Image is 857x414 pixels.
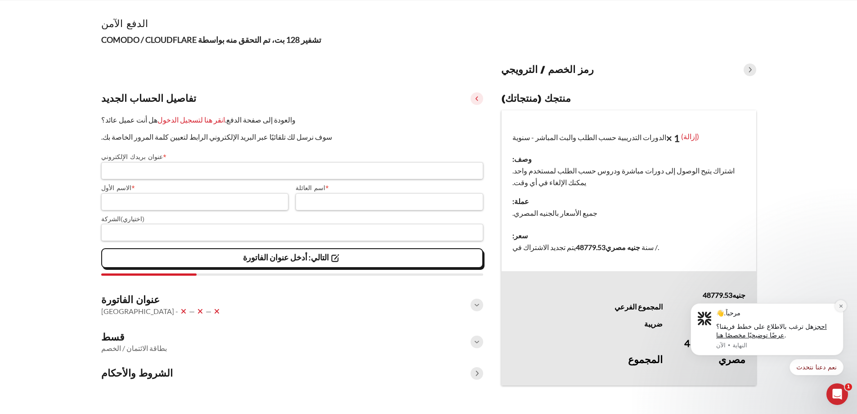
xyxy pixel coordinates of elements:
[642,243,658,251] font: / سنة
[826,383,848,405] iframe: الدردشة المباشرة عبر الاتصال الداخلي
[615,302,663,311] font: المجموع الفرعي
[121,215,144,223] font: (اختياري)
[847,384,850,390] font: 1
[101,344,167,352] font: بطاقة الائتمان / الخصم
[39,17,160,48] div: محتوى الرسالة
[225,115,296,124] font: والعودة إلى صفحة الدفع.
[101,215,121,223] font: الشركة
[512,197,529,205] font: عملة:
[101,248,484,268] vaadin-button: التالي: أدخل عنوان الفاتورة
[158,8,170,20] button: رفض الإشعار
[189,307,195,315] font: —
[107,40,109,47] font: .
[243,252,329,262] font: التالي: أدخل عنوان الفاتورة
[501,64,594,75] font: رمز الخصم / الترويجي
[101,153,163,160] font: عنوان بريدك الإلكتروني
[101,93,196,104] font: تفاصيل الحساب الجديد
[39,31,136,38] font: هل ترغب بالاطلاع على خطط فريقنا؟
[101,18,148,29] font: الدفع الآمن
[39,50,160,58] p: رسالة من فين، أرسلت للتو
[644,319,663,328] font: ضريبة
[512,243,576,251] font: يتم تجديد الاشتراك في
[512,231,528,240] font: سعر:
[666,132,680,144] font: × 1
[512,155,532,163] font: وصف:
[101,115,157,124] font: هل أنت عميل عائد؟
[13,11,166,64] div: إشعار رسالة من فين، الآن. أهلاً. 👋 هل أنت مهتم بخطط فريقنا؟ احجز عرضًا توضيحيًا مخصصًا هنا.
[119,72,160,79] font: نعم دعنا نتحدث
[13,67,166,83] div: خيارات الرد السريع
[101,368,173,379] font: الشروط والأحكام
[157,115,225,124] a: انقر هنا لتسجيل الدخول
[296,184,325,191] font: اسم العائلة
[628,353,663,365] font: المجموع
[206,307,211,315] font: —
[101,294,160,305] font: عنوان الفاتورة
[112,67,166,83] button: الرد السريع: نعم، دعنا نتحدث
[725,291,745,311] font: جنيه مصري
[576,243,606,251] font: 48779.53
[101,307,178,315] font: [GEOGRAPHIC_DATA] -
[606,243,640,251] font: جنيه مصري
[20,19,35,34] img: صورة الملف الشخصي لـ Fin
[39,31,150,47] a: احجز عرضًا توضيحيًا مخصصًا هنا
[681,132,699,140] a: (إزالة)
[39,50,70,57] font: النهاية • الآن
[101,332,125,343] font: قسط
[39,18,63,25] font: مرحباً.👋
[101,184,131,191] font: الاسم الأول
[101,132,332,141] font: سوف نرسل لك تلقائيًا عبر البريد الإلكتروني الرابط لتعيين كلمة المرور الخاصة بك.
[512,166,735,187] font: اشتراك يتيح الوصول إلى دورات مباشرة ودروس حسب الطلب لمستخدم واحد. يمكنك الإلغاء في أي وقت.
[677,292,857,409] iframe: رسالة إشعارات الاتصال الداخلي
[101,35,321,45] font: تشفير 128 بت، تم التحقق منه بواسطة COMODO / CLOUDFLARE
[703,291,732,299] font: 48779.53
[512,209,597,217] font: جميع الأسعار بالجنيه المصري.
[512,133,666,141] font: الدورات التدريبية حسب الطلب والبث المباشر - سنوية
[658,243,659,251] font: .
